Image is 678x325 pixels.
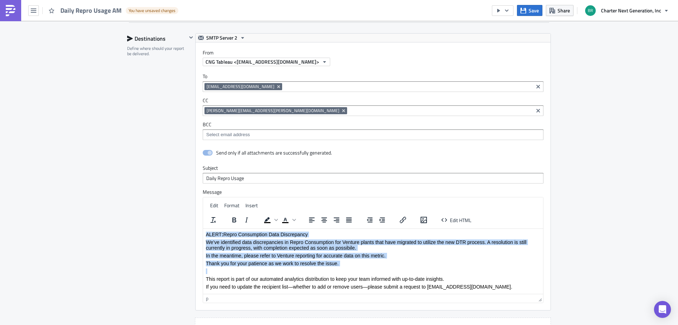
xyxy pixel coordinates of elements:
[3,24,337,30] p: In the meantime, please refer to Venture reporting for accurate data on this metric.
[3,3,337,99] body: Rich Text Area. Press ALT-0 for help.
[376,215,388,225] button: Increase indent
[3,32,337,37] p: Thank you for your patience as we work to resolve the issue.
[331,215,343,225] button: Align right
[558,7,570,14] span: Share
[196,34,248,42] button: SMTP Server 2
[3,11,337,22] p: We’ve identified data discrepancies in Repro Consumption for Venture plants that have migrated to...
[343,215,355,225] button: Justify
[418,215,430,225] button: Insert/edit image
[245,202,258,209] span: Insert
[341,107,347,114] button: Remove Tag
[207,215,219,225] button: Clear formatting
[204,131,541,138] input: Select em ail add ress
[5,5,16,16] img: PushMetrics
[203,165,543,171] label: Subject
[203,121,543,128] label: BCC
[203,50,551,56] label: From
[517,5,542,16] button: Save
[210,202,218,209] span: Edit
[450,216,471,224] span: Edit HTML
[306,215,318,225] button: Align left
[203,73,543,80] label: To
[207,108,339,114] span: [PERSON_NAME][EMAIL_ADDRESS][PERSON_NAME][DOMAIN_NAME]
[654,301,671,318] div: Open Intercom Messenger
[203,189,543,195] label: Message
[206,34,237,42] span: SMTP Server 2
[187,33,195,42] button: Hide content
[203,97,543,104] label: CC
[397,215,409,225] button: Insert/edit link
[3,3,337,8] p: ALERT Repro Consumption Data Discrepancy
[207,84,274,89] span: [EMAIL_ADDRESS][DOMAIN_NAME]
[203,229,543,294] iframe: Rich Text Area
[364,215,376,225] button: Decrease indent
[439,215,474,225] button: Edit HTML
[261,215,279,225] div: Background color
[529,7,539,14] span: Save
[127,46,187,57] div: Define where should your report be delivered.
[228,215,240,225] button: Bold
[546,5,573,16] button: Share
[584,5,596,17] img: Avatar
[279,215,297,225] div: Text color
[3,55,337,61] p: If you need to update the recipient list—whether to add or remove users—please submit a request t...
[534,82,542,91] button: Clear selected items
[3,47,337,53] p: This report is part of our automated analytics distribution to keep your team informed with up-to...
[534,106,542,115] button: Clear selected items
[19,3,20,8] strong: :
[581,3,673,18] button: Charter Next Generation, Inc
[129,8,176,13] span: You have unsaved changes
[206,58,319,65] span: CNG Tableau <[EMAIL_ADDRESS][DOMAIN_NAME]>
[127,33,187,44] div: Destinations
[203,58,330,66] button: CNG Tableau <[EMAIL_ADDRESS][DOMAIN_NAME]>
[60,6,122,14] span: Daily Repro Usage AM
[216,150,332,156] div: Send only if all attachments are successfully generated.
[206,295,208,302] div: p
[318,215,330,225] button: Align center
[601,7,661,14] span: Charter Next Generation, Inc
[224,202,239,209] span: Format
[536,294,543,303] div: Resize
[276,83,282,90] button: Remove Tag
[240,215,252,225] button: Italic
